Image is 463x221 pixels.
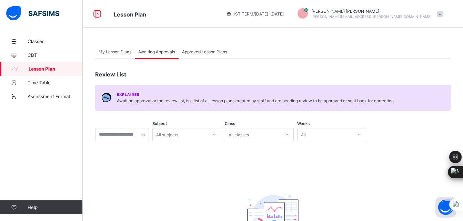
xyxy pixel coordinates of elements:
[226,11,284,17] span: session/term information
[114,11,146,18] span: Lesson Plan
[95,71,126,78] span: Review List
[29,66,83,72] span: Lesson Plan
[28,39,83,44] span: Classes
[182,49,227,54] span: Approved Lesson Plans
[138,49,175,54] span: Awaiting Approvals
[28,80,83,85] span: Time Table
[301,128,306,141] div: All
[229,128,249,141] div: All classes
[225,121,235,126] span: Class
[311,9,432,14] span: [PERSON_NAME] [PERSON_NAME]
[297,121,310,126] span: Weeks
[28,204,82,210] span: Help
[152,121,167,126] span: Subject
[156,128,178,141] div: All subjects
[28,52,83,58] span: CBT
[435,197,456,218] button: Open asap
[6,6,59,21] img: safsims
[117,98,394,103] span: Awaiting approval or the review list, is a list of all lesson plans created by staff and are pend...
[101,92,112,103] img: Chat.054c5d80b312491b9f15f6fadeacdca6.svg
[99,49,131,54] span: My Lesson Plans
[117,92,140,96] span: Explainer
[28,94,83,99] span: Assessment Format
[311,14,432,19] span: [PERSON_NAME][EMAIL_ADDRESS][PERSON_NAME][DOMAIN_NAME]
[291,8,446,20] div: SamuelOnwuka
